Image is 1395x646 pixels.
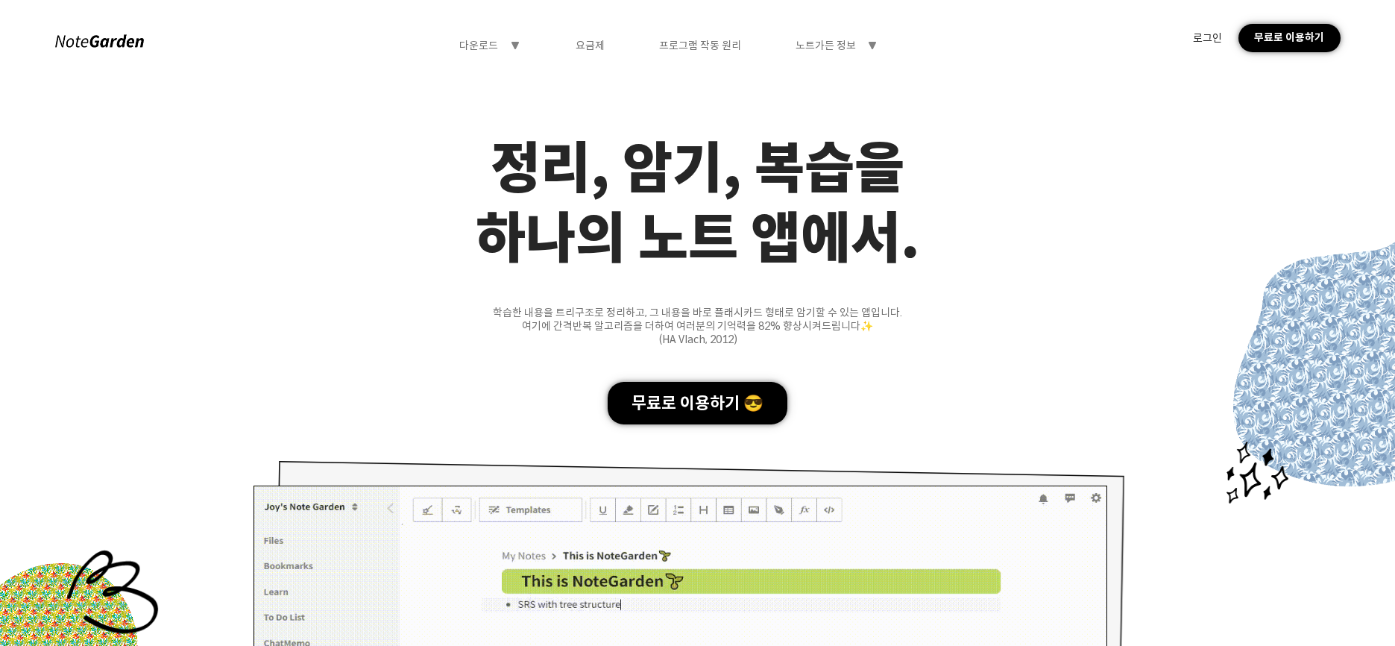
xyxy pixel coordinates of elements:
div: 노트가든 정보 [796,39,856,52]
div: 요금제 [576,39,605,52]
div: 무료로 이용하기 [1238,24,1341,51]
div: 로그인 [1193,31,1222,45]
div: 다운로드 [459,39,498,52]
div: 프로그램 작동 원리 [659,39,741,52]
div: 무료로 이용하기 😎 [608,382,788,424]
